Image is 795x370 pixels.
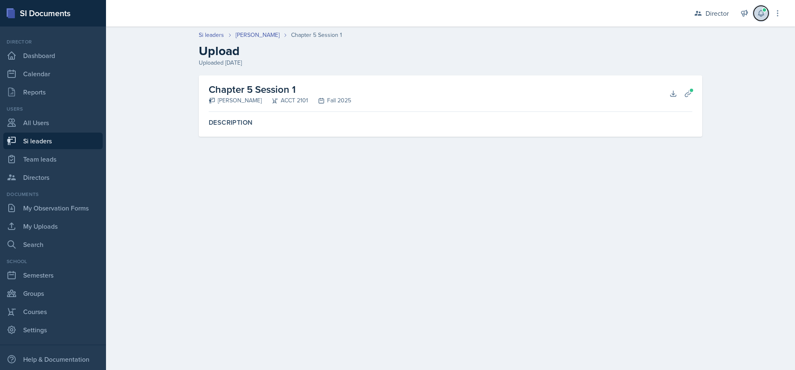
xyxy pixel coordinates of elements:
div: Director [3,38,103,46]
a: All Users [3,114,103,131]
h2: Upload [199,44,702,58]
div: Chapter 5 Session 1 [291,31,342,39]
a: Dashboard [3,47,103,64]
a: Groups [3,285,103,302]
a: Semesters [3,267,103,283]
a: Si leaders [3,133,103,149]
div: Help & Documentation [3,351,103,368]
div: Fall 2025 [308,96,351,105]
div: [PERSON_NAME] [209,96,262,105]
a: Directors [3,169,103,186]
a: Courses [3,303,103,320]
div: Uploaded [DATE] [199,58,702,67]
div: ACCT 2101 [262,96,308,105]
a: Calendar [3,65,103,82]
a: Settings [3,322,103,338]
div: Director [706,8,729,18]
div: School [3,258,103,265]
div: Documents [3,191,103,198]
a: Search [3,236,103,253]
h2: Chapter 5 Session 1 [209,82,351,97]
a: Si leaders [199,31,224,39]
div: Users [3,105,103,113]
a: Reports [3,84,103,100]
a: [PERSON_NAME] [236,31,279,39]
a: My Observation Forms [3,200,103,216]
label: Description [209,118,692,127]
a: Team leads [3,151,103,167]
a: My Uploads [3,218,103,235]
